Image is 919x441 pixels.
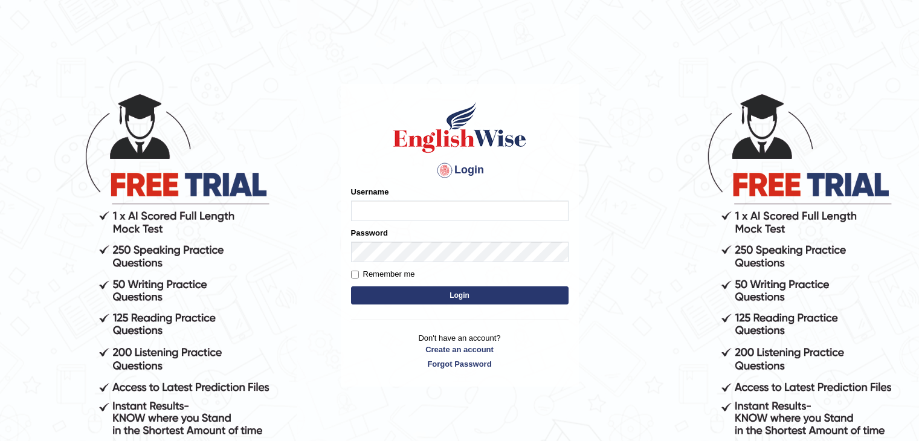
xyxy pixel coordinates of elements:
a: Create an account [351,344,569,355]
img: Logo of English Wise sign in for intelligent practice with AI [391,100,529,155]
label: Remember me [351,268,415,280]
p: Don't have an account? [351,332,569,370]
button: Login [351,286,569,304]
input: Remember me [351,271,359,278]
a: Forgot Password [351,358,569,370]
label: Username [351,186,389,198]
label: Password [351,227,388,239]
h4: Login [351,161,569,180]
